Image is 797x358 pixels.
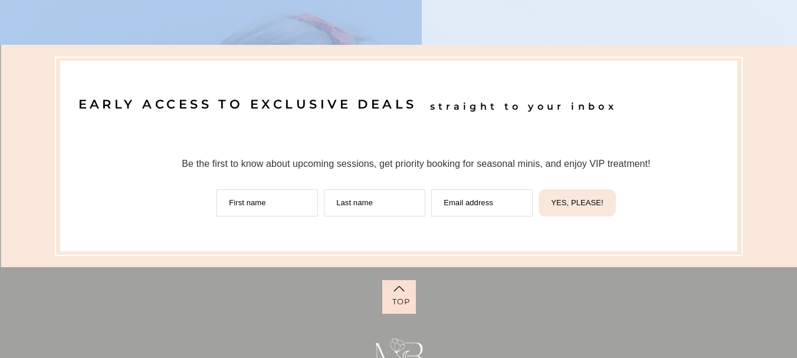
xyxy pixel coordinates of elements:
[430,96,621,110] h3: straight to your inbox
[142,156,691,172] div: Be the first to know about upcoming sessions, get priority booking for seasonal minis, and enjoy ...
[551,198,604,207] span: YES, PLEASE!
[392,297,406,306] a: top
[78,97,421,124] h2: EARLY ACCESS TO EXCLUSIVE DEALS
[539,189,616,216] button: YES, PLEASE!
